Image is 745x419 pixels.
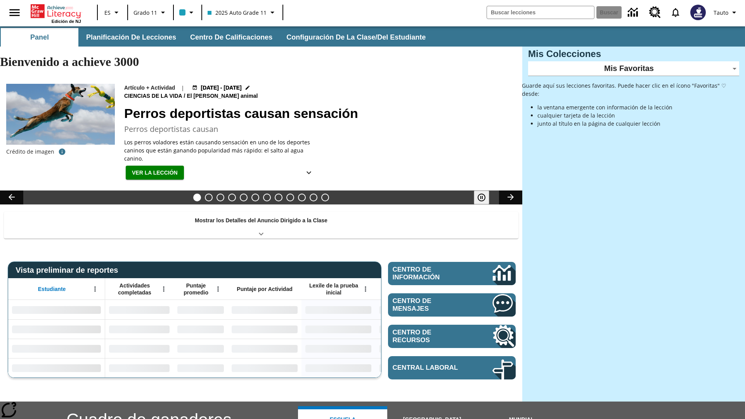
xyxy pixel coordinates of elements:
button: Diapositiva 8 La historia de terror del tomate [275,194,282,201]
div: Sin datos, [105,319,173,339]
div: Sin datos, [375,319,449,339]
button: Carrusel de lecciones, seguir [499,190,522,204]
span: Edición de NJ [52,19,81,24]
button: Abrir menú [158,283,170,295]
h3: Perros deportistas causan [124,123,513,135]
button: Ver más [301,166,317,180]
li: junto al título en la página de cualquier lección [537,119,739,128]
span: Actividades completadas [109,282,160,296]
span: Grado 11 [133,9,157,17]
button: Abrir menú [89,283,101,295]
button: Diapositiva 1 Perros deportistas causan sensación [193,194,201,201]
a: Portada [31,3,81,19]
span: Vista preliminar de reportes [16,266,122,275]
span: | [181,84,184,92]
span: Puntaje promedio [177,282,215,296]
button: Pausar [474,190,489,204]
a: Centro de información [623,2,645,23]
a: Central laboral [388,356,516,379]
p: Crédito de imagen [6,148,54,156]
div: Portada [31,3,81,24]
button: Diapositiva 5 ¿Los autos del futuro? [240,194,248,201]
p: Guarde aquí sus lecciones favoritas. Puede hacer clic en el ícono "Favoritas" ♡ desde: [522,81,739,98]
button: Ver la lección [126,166,184,180]
h2: Perros deportistas causan sensación [124,104,513,123]
button: El color de la clase es azul claro. Cambiar el color de la clase. [176,5,199,19]
button: Escoja un nuevo avatar [686,2,710,23]
button: 19 ago - 20 ago Elegir fechas [191,84,252,92]
div: Los perros voladores están causando sensación en uno de los deportes caninos que están ganando po... [124,138,318,163]
button: Panel [1,28,78,47]
span: ES [104,9,111,17]
button: Lenguaje: ES, Selecciona un idioma [100,5,125,19]
button: Abrir menú [212,283,224,295]
button: Planificación de lecciones [80,28,182,47]
p: Artículo + Actividad [124,84,175,92]
li: la ventana emergente con información de la lección [537,103,739,111]
span: Centro de recursos [393,329,469,344]
button: Abrir menú [360,283,371,295]
div: Sin datos, [173,358,228,377]
a: Centro de información [388,262,516,285]
button: Diapositiva 10 La invasión de los CD con Internet [298,194,306,201]
a: Notificaciones [665,2,686,23]
button: Crédito de imagen: Gloria Anderson/Alamy Stock Photo [54,145,70,159]
span: El [PERSON_NAME] animal [187,92,260,100]
button: Clase: 2025 Auto Grade 11, Selecciona una clase [204,5,280,19]
li: cualquier tarjeta de la lección [537,111,739,119]
button: Perfil/Configuración [710,5,742,19]
img: Avatar [690,5,706,20]
a: Centro de recursos, Se abrirá en una pestaña nueva. [388,325,516,348]
div: Sin datos, [105,339,173,358]
button: Diapositiva 7 Energía solar para todos [263,194,271,201]
button: Diapositiva 4 Niños con trabajos sucios [228,194,236,201]
button: Diapositiva 3 ¿Lo quieres con papas fritas? [217,194,224,201]
span: 2025 Auto Grade 11 [208,9,267,17]
div: Sin datos, [375,339,449,358]
div: Mis Favoritas [528,61,739,76]
button: Diapositiva 9 La moda en la antigua Roma [286,194,294,201]
button: Centro de calificaciones [184,28,279,47]
span: Lexile de la prueba inicial [305,282,362,296]
div: Sin datos, [105,300,173,319]
div: Sin datos, [173,300,228,319]
div: Pausar [474,190,497,204]
img: Un perro salta en el aire para intentar atrapar con el hocico un juguete amarillo. [6,84,115,145]
button: Abrir el menú lateral [3,1,26,24]
button: Diapositiva 6 Los últimos colonos [251,194,259,201]
div: Sin datos, [173,339,228,358]
span: Ciencias de la Vida [124,92,184,100]
button: Grado: Grado 11, Elige un grado [130,5,171,19]
span: / [184,93,185,99]
span: Central laboral [393,364,469,372]
h3: Mis Colecciones [528,48,739,59]
a: Centro de mensajes [388,293,516,317]
div: Sin datos, [375,358,449,377]
span: Centro de mensajes [393,297,469,313]
button: Diapositiva 12 El equilibrio de la Constitución [321,194,329,201]
button: Diapositiva 2 Llevar el cine a la dimensión X [205,194,213,201]
button: Configuración de la clase/del estudiante [280,28,432,47]
button: Diapositiva 11 ¡Hurra por el Día de la Constitución! [310,194,317,201]
div: Sin datos, [375,300,449,319]
span: Estudiante [38,286,66,293]
span: [DATE] - [DATE] [201,84,242,92]
input: Buscar campo [487,6,594,19]
a: Centro de recursos, Se abrirá en una pestaña nueva. [645,2,665,23]
span: Puntaje por Actividad [237,286,292,293]
div: Mostrar los Detalles del Anuncio Dirigido a la Clase [4,212,518,239]
span: Centro de información [393,266,466,281]
div: Sin datos, [105,358,173,377]
span: Tauto [714,9,728,17]
div: Sin datos, [173,319,228,339]
p: Mostrar los Detalles del Anuncio Dirigido a la Clase [195,216,327,225]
